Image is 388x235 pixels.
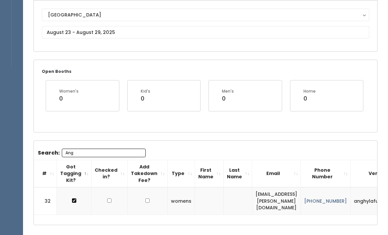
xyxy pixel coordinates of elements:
th: Last Name: activate to sort column ascending [224,160,252,187]
td: womens [168,187,195,215]
th: Type: activate to sort column ascending [168,160,195,187]
small: Open Booths [42,69,71,74]
label: Search: [38,149,146,157]
div: 0 [141,94,150,103]
div: 0 [303,94,316,103]
div: Men's [222,88,234,94]
div: Kid's [141,88,150,94]
th: #: activate to sort column ascending [34,160,57,187]
th: Email: activate to sort column ascending [252,160,301,187]
a: [PHONE_NUMBER] [304,198,347,204]
th: Checked in?: activate to sort column ascending [91,160,128,187]
th: Got Tagging Kit?: activate to sort column descending [57,160,91,187]
div: Women's [59,88,79,94]
div: 0 [222,94,234,103]
input: Search: [62,149,146,157]
input: August 23 - August 29, 2025 [42,26,369,39]
div: Home [303,88,316,94]
div: [GEOGRAPHIC_DATA] [48,11,363,18]
div: 0 [59,94,79,103]
td: [EMAIL_ADDRESS][PERSON_NAME][DOMAIN_NAME] [252,187,301,215]
th: Add Takedown Fee?: activate to sort column ascending [128,160,168,187]
th: First Name: activate to sort column ascending [195,160,224,187]
button: [GEOGRAPHIC_DATA] [42,9,369,21]
th: Phone Number: activate to sort column ascending [301,160,351,187]
td: 32 [34,187,57,215]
